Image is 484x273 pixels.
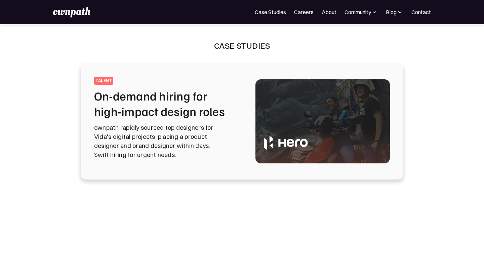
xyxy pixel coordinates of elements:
[345,8,378,16] div: Community
[214,40,270,51] div: Case Studies
[94,123,239,159] p: ownpath rapidly sourced top designers for Vida's digital projects, placing a product designer and...
[322,8,336,16] a: About
[386,8,403,16] div: Blog
[255,8,286,16] a: Case Studies
[386,8,397,16] div: Blog
[94,88,239,119] h2: On-demand hiring for high-impact design roles
[94,77,390,166] a: talentOn-demand hiring for high-impact design rolesownpath rapidly sourced top designers for Vida...
[95,78,112,83] div: talent
[411,8,431,16] a: Contact
[294,8,314,16] a: Careers
[345,8,371,16] div: Community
